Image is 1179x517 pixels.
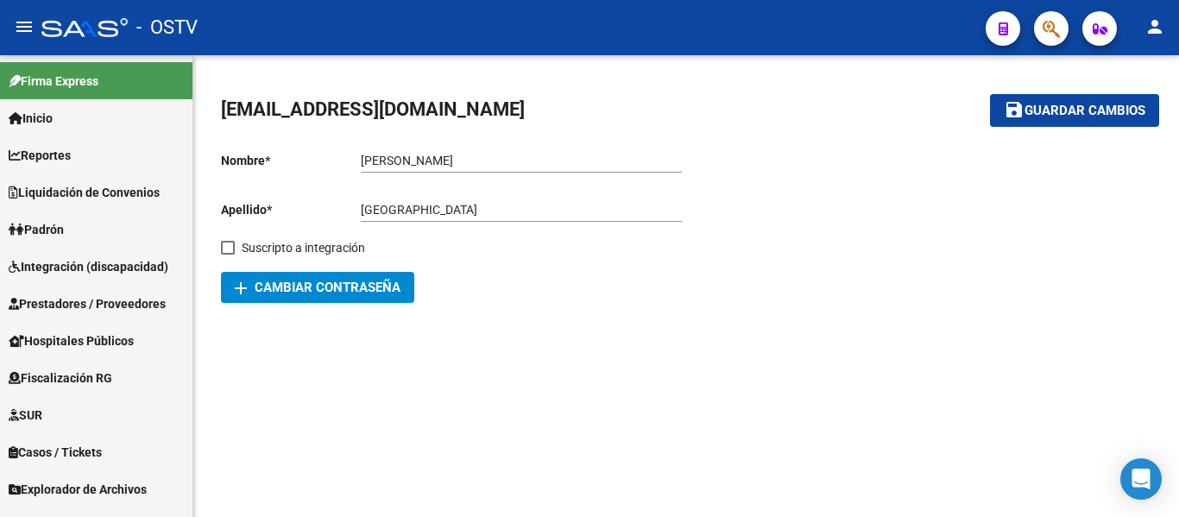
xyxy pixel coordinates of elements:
[1025,104,1145,119] span: Guardar cambios
[9,480,147,499] span: Explorador de Archivos
[221,98,525,120] span: [EMAIL_ADDRESS][DOMAIN_NAME]
[9,369,112,388] span: Fiscalización RG
[9,146,71,165] span: Reportes
[9,72,98,91] span: Firma Express
[9,220,64,239] span: Padrón
[1004,99,1025,120] mat-icon: save
[136,9,198,47] span: - OSTV
[9,443,102,462] span: Casos / Tickets
[230,278,251,299] mat-icon: add
[990,94,1159,126] button: Guardar cambios
[1120,458,1162,500] div: Open Intercom Messenger
[242,237,365,258] span: Suscripto a integración
[9,257,168,276] span: Integración (discapacidad)
[235,280,400,295] span: Cambiar Contraseña
[9,406,42,425] span: SUR
[1144,16,1165,37] mat-icon: person
[9,294,166,313] span: Prestadores / Proveedores
[221,151,361,170] p: Nombre
[9,109,53,128] span: Inicio
[221,272,414,303] button: Cambiar Contraseña
[9,183,160,202] span: Liquidación de Convenios
[221,200,361,219] p: Apellido
[9,331,134,350] span: Hospitales Públicos
[14,16,35,37] mat-icon: menu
